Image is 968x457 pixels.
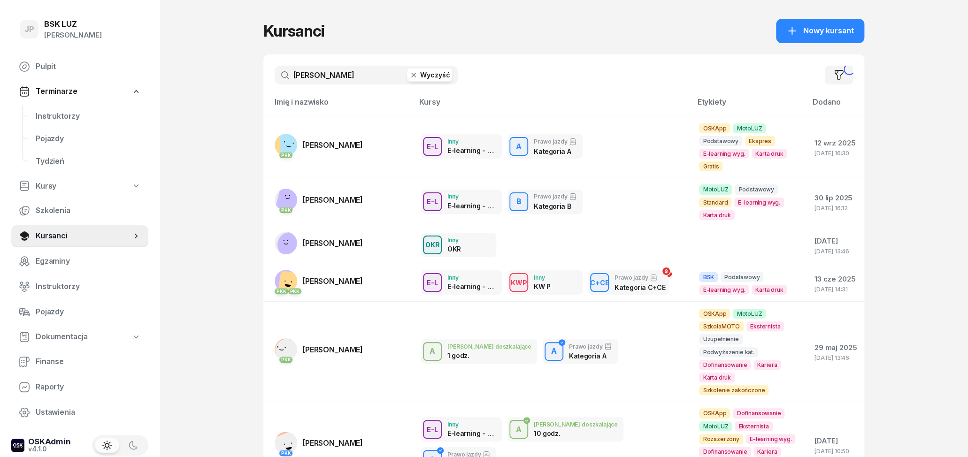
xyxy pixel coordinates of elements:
div: [DATE] 10:50 [814,448,857,454]
span: Podstawowy [735,184,777,194]
button: A [509,137,528,156]
div: E-learning - 90 dni [447,282,496,290]
span: E-learning wyg. [699,285,749,295]
div: [DATE] 16:12 [814,205,857,211]
span: Instruktorzy [36,110,141,122]
th: Dodano [807,96,864,116]
div: Inny [447,138,496,145]
span: [PERSON_NAME] [303,238,363,248]
div: PKK [279,357,293,363]
button: Wyczyść [407,69,452,82]
span: MotoLUZ [733,309,766,319]
a: PKK[PERSON_NAME] [275,189,363,211]
div: B [513,194,525,210]
div: PKK [288,288,302,294]
th: Etykiety [691,96,807,116]
span: Podstawowy [721,272,763,282]
div: PKK [279,207,293,213]
div: Inny [447,421,496,427]
div: [PERSON_NAME] [44,29,102,41]
div: 30 lip 2025 [814,192,857,204]
div: E-learning - 90 dni [447,146,496,154]
button: E-L [423,273,442,292]
div: A [512,422,525,438]
span: [PERSON_NAME] [303,276,363,286]
span: Szkolenia [36,205,141,217]
span: Dofinansowanie [733,408,784,418]
button: Nowy kursant [776,19,864,43]
div: Prawo jazdy [569,343,612,350]
div: E-L [423,424,442,435]
div: [DATE] [814,435,857,447]
span: Pulpit [36,61,141,73]
div: Inny [534,274,551,281]
div: A [426,343,439,359]
span: Karta druk [752,285,787,295]
div: 13 cze 2025 [814,273,857,285]
span: Instruktorzy [36,281,141,293]
span: Dofinansowanie [699,360,751,370]
a: Pulpit [11,55,148,78]
span: Uzupełnienie [699,334,742,344]
span: [PERSON_NAME] [303,345,363,354]
div: E-L [423,196,442,207]
span: Szkolenie zakończone [699,385,768,395]
span: E-learning wyg. [734,198,784,207]
span: Pojazdy [36,133,141,145]
span: MotoLUZ [699,184,732,194]
span: OSKApp [699,408,730,418]
span: Kursanci [36,230,131,242]
div: [DATE] 13:46 [814,355,857,361]
div: BSK LUZ [44,20,102,28]
div: 1 godz. [447,351,496,359]
span: Kariera [753,360,781,370]
div: [DATE] 14:31 [814,286,857,292]
div: Inny [447,237,461,243]
span: OSKApp [699,123,730,133]
span: Terminarze [36,85,77,98]
div: 12 wrz 2025 [814,137,857,149]
button: E-L [423,137,442,156]
a: Szkolenia [11,199,148,222]
span: Rozszerzony [699,434,743,444]
div: [DATE] 16:30 [814,150,857,156]
span: Pojazdy [36,306,141,318]
a: Instruktorzy [11,275,148,298]
span: Podstawowy [699,136,742,146]
a: Kursanci [11,225,148,247]
div: PKK [279,450,293,456]
div: [DATE] 13:46 [814,248,857,254]
span: Dofinansowanie [699,447,751,457]
span: Egzaminy [36,255,141,267]
div: KWP [507,277,531,289]
div: [PERSON_NAME] doszkalające [534,421,618,427]
span: Eksternista [735,421,772,431]
span: [PERSON_NAME] [303,195,363,205]
button: E-L [423,420,442,439]
span: Gratis [699,161,722,171]
div: Kategoria B [534,202,576,210]
div: Inny [447,274,496,281]
a: PKK[PERSON_NAME] [275,134,363,156]
button: C+CE [590,273,609,292]
button: A [509,420,528,439]
div: v4.1.0 [28,446,71,452]
div: Prawo jazdy [534,193,576,200]
div: E-learning - 90 dni [447,202,496,210]
a: Egzaminy [11,250,148,273]
span: Ekspres [745,136,775,146]
span: [PERSON_NAME] [303,438,363,448]
div: Kategoria A [534,147,576,155]
span: Finanse [36,356,141,368]
button: A [545,342,563,361]
input: Szukaj [275,66,458,84]
span: Kariera [753,447,781,457]
span: MotoLUZ [733,123,766,133]
a: Terminarze [11,81,148,102]
div: Inny [447,193,496,199]
div: E-learning - 90 dni [447,429,496,437]
th: Kursy [414,96,691,116]
span: Kursy [36,180,56,192]
button: KWP [509,273,528,292]
a: PKKPKK[PERSON_NAME] [275,270,363,292]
